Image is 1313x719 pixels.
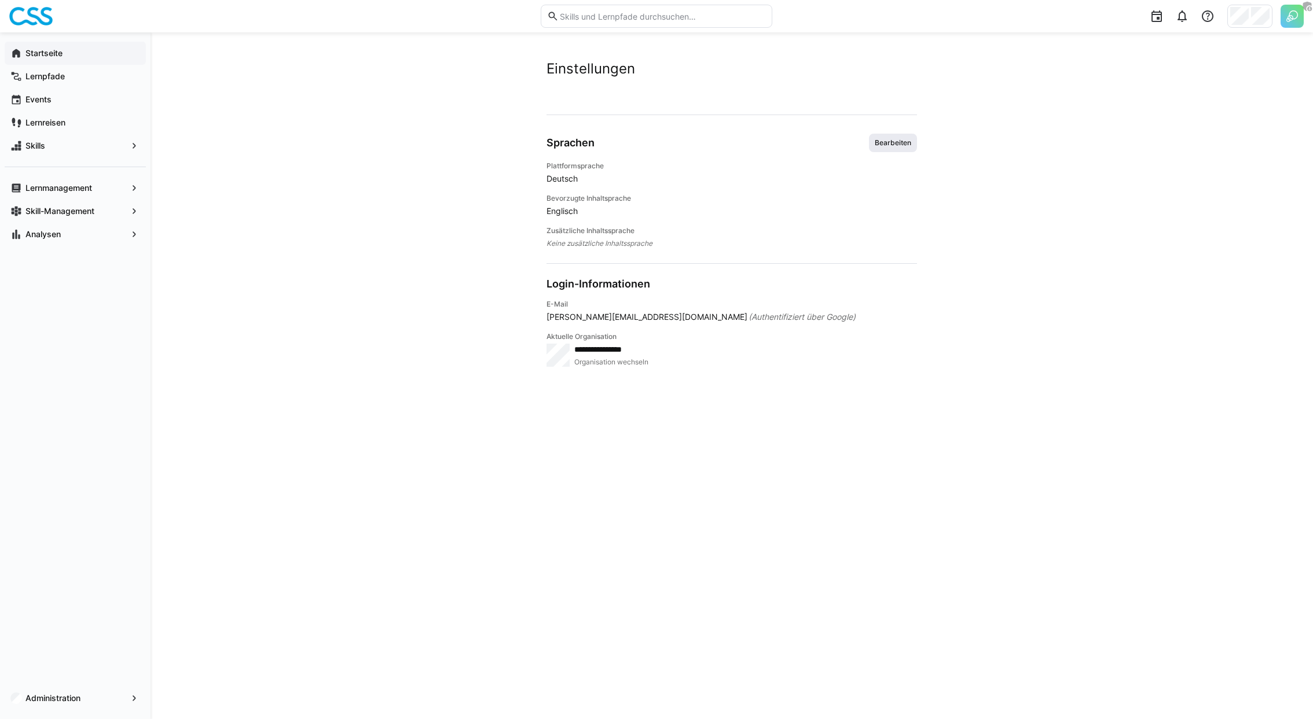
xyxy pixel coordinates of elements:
span: Organisation wechseln [574,357,649,367]
span: Englisch [547,205,917,217]
h4: Zusätzliche Inhaltssprache [547,226,917,235]
span: Deutsch [547,173,917,185]
h4: Aktuelle Organisation [547,332,917,341]
span: Keine zusätzliche Inhaltssprache [547,238,917,249]
h2: Einstellungen [547,60,917,78]
span: Bearbeiten [874,138,912,148]
h4: Bevorzugte Inhaltsprache [547,194,917,203]
button: Bearbeiten [869,134,917,152]
h3: Sprachen [547,137,595,149]
h3: Login-Informationen [547,278,650,290]
h4: Plattformsprache [547,161,917,171]
span: (Authentifiziert über Google) [749,311,856,323]
input: Skills und Lernpfade durchsuchen… [559,11,766,21]
span: [PERSON_NAME][EMAIL_ADDRESS][DOMAIN_NAME] [547,311,747,323]
h4: E-Mail [547,300,917,309]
